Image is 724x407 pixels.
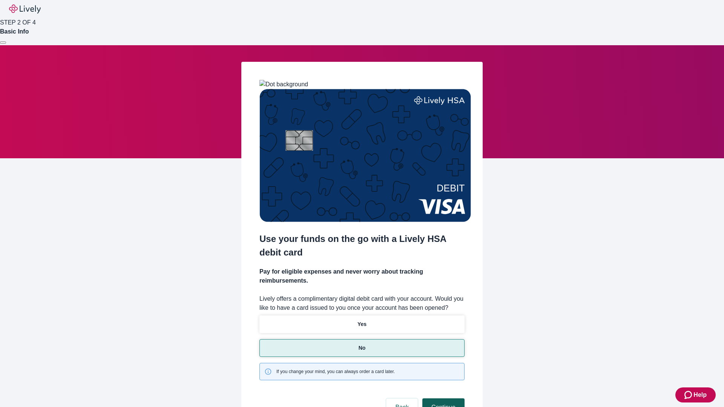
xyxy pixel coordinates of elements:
span: Help [693,390,707,399]
button: No [259,339,465,357]
img: Lively [9,5,41,14]
span: If you change your mind, you can always order a card later. [276,368,395,375]
img: Debit card [259,89,471,222]
label: Lively offers a complimentary digital debit card with your account. Would you like to have a card... [259,294,465,312]
p: No [359,344,366,352]
svg: Zendesk support icon [684,390,693,399]
button: Yes [259,315,465,333]
h4: Pay for eligible expenses and never worry about tracking reimbursements. [259,267,465,285]
h2: Use your funds on the go with a Lively HSA debit card [259,232,465,259]
img: Dot background [259,80,308,89]
p: Yes [357,320,367,328]
button: Zendesk support iconHelp [675,387,716,402]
